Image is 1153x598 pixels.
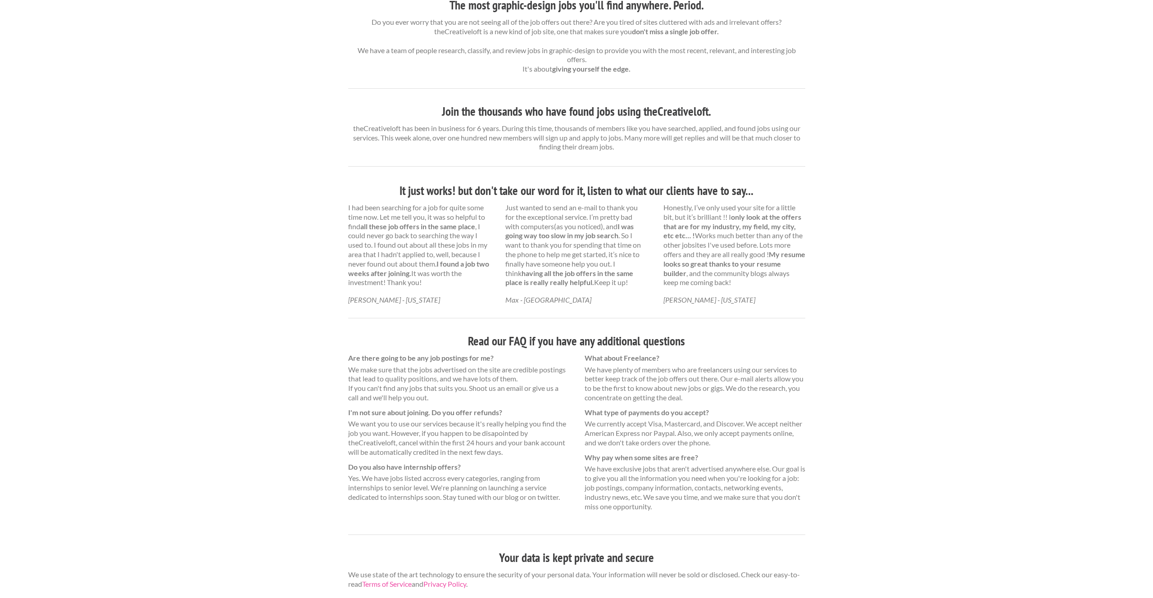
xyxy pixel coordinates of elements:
[348,124,805,152] p: theCreativeloft has been in business for 6 years. During this time, thousands of members like you...
[585,453,805,462] dt: Why pay when some sites are free?
[585,365,805,403] dd: We have plenty of members who are freelancers using our services to better keep track of the job ...
[348,462,569,472] dt: Do you also have internship offers?
[505,222,634,240] strong: I was going way too slow in my job search
[505,203,647,287] p: Just wanted to send an e-mail to thank you for the exceptional service. I’m pretty bad with compu...
[348,408,569,417] dt: I'm not sure about joining. Do you offer refunds?
[632,27,719,36] strong: don't miss a single job offer.
[663,203,805,287] p: Honestly, I’ve only used your site for a little bit, but it’s brilliant !! I Works much better th...
[348,549,805,566] h3: Your data is kept private and secure
[348,570,805,589] p: We use state of the art technology to ensure the security of your personal data. Your information...
[423,580,466,588] a: Privacy Policy
[348,103,805,120] h3: Join the thousands who have found jobs using theCreativeloft.
[663,250,805,277] strong: My resume looks so great thanks to your resume builder
[585,419,805,447] dd: We currently accept Visa, Mastercard, and Discover. We accept neither American Express nor Paypal...
[348,18,805,74] p: Do you ever worry that you are not seeing all of the job offers out there? Are you tired of sites...
[663,295,755,304] cite: [PERSON_NAME] - [US_STATE]
[348,182,805,199] h3: It just works! but don't take our word for it, listen to what our clients have to say...
[552,64,631,73] strong: giving yourself the edge.
[505,269,633,287] strong: having all the job offers in the same place is really really helpful.
[663,213,801,240] strong: only look at the offers that are for my industry, my field, my city, etc etc… !
[505,295,591,304] cite: Max - [GEOGRAPHIC_DATA]
[348,365,569,403] dd: We make sure that the jobs advertised on the site are credible postings that lead to quality posi...
[585,353,805,363] dt: What about Freelance?
[348,353,569,363] dt: Are there going to be any job postings for me?
[585,408,805,417] dt: What type of payments do you accept?
[362,580,412,588] a: Terms of Service
[348,419,569,457] dd: We want you to use our services because it's really helping you find the job you want. However, i...
[585,464,805,511] dd: We have exclusive jobs that aren't advertised anywhere else. Our goal is to give you all the info...
[360,222,475,231] strong: all these job offers in the same place
[348,203,490,287] p: I had been searching for a job for quite some time now. Let me tell you, it was so helpful to fin...
[348,474,569,502] dd: Yes. We have jobs listed accross every categories, ranging from internships to senior level. We'r...
[348,333,805,350] h3: Read our FAQ if you have any additional questions
[348,259,489,277] strong: I found a job two weeks after joining.
[348,295,440,304] cite: [PERSON_NAME] - [US_STATE]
